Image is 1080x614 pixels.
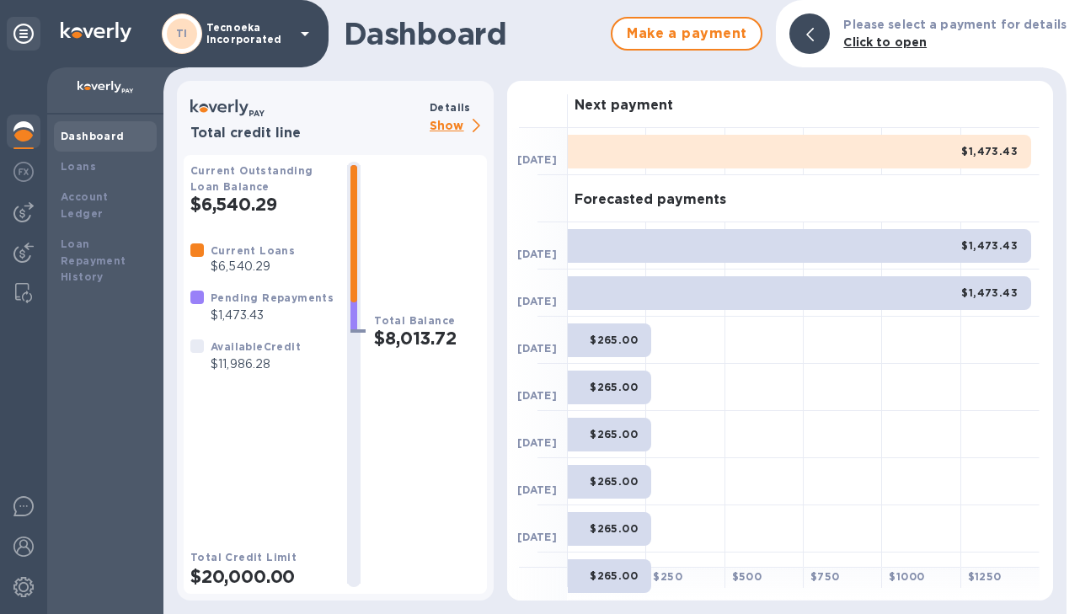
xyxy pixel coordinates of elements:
[344,16,602,51] h1: Dashboard
[961,145,1018,158] b: $1,473.43
[61,130,125,142] b: Dashboard
[575,98,673,114] h3: Next payment
[961,239,1018,252] b: $1,473.43
[517,342,557,355] b: [DATE]
[889,570,924,583] b: $ 1000
[590,522,638,535] b: $265.00
[211,258,295,275] p: $6,540.29
[517,153,557,166] b: [DATE]
[968,570,1002,583] b: $ 1250
[611,17,762,51] button: Make a payment
[517,389,557,402] b: [DATE]
[190,551,297,563] b: Total Credit Limit
[176,27,188,40] b: TI
[590,428,638,440] b: $265.00
[61,160,96,173] b: Loans
[843,35,927,49] b: Click to open
[732,570,762,583] b: $ 500
[430,101,471,114] b: Details
[374,314,455,327] b: Total Balance
[190,125,423,141] h3: Total credit line
[211,291,334,304] b: Pending Repayments
[211,355,301,373] p: $11,986.28
[517,248,557,260] b: [DATE]
[61,22,131,42] img: Logo
[517,531,557,543] b: [DATE]
[810,570,840,583] b: $ 750
[61,190,109,220] b: Account Ledger
[211,244,295,257] b: Current Loans
[517,436,557,449] b: [DATE]
[590,475,638,488] b: $265.00
[374,328,480,349] h2: $8,013.72
[206,22,291,45] p: Tecnoeka Incorporated
[211,340,301,353] b: Available Credit
[961,286,1018,299] b: $1,473.43
[211,307,334,324] p: $1,473.43
[430,116,487,137] p: Show
[590,334,638,346] b: $265.00
[190,164,313,193] b: Current Outstanding Loan Balance
[517,295,557,307] b: [DATE]
[61,238,126,284] b: Loan Repayment History
[517,483,557,496] b: [DATE]
[13,162,34,182] img: Foreign exchange
[590,569,638,582] b: $265.00
[190,566,334,587] h2: $20,000.00
[575,192,726,208] h3: Forecasted payments
[653,570,682,583] b: $ 250
[7,17,40,51] div: Unpin categories
[843,18,1067,31] b: Please select a payment for details
[626,24,747,44] span: Make a payment
[590,381,638,393] b: $265.00
[190,194,334,215] h2: $6,540.29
